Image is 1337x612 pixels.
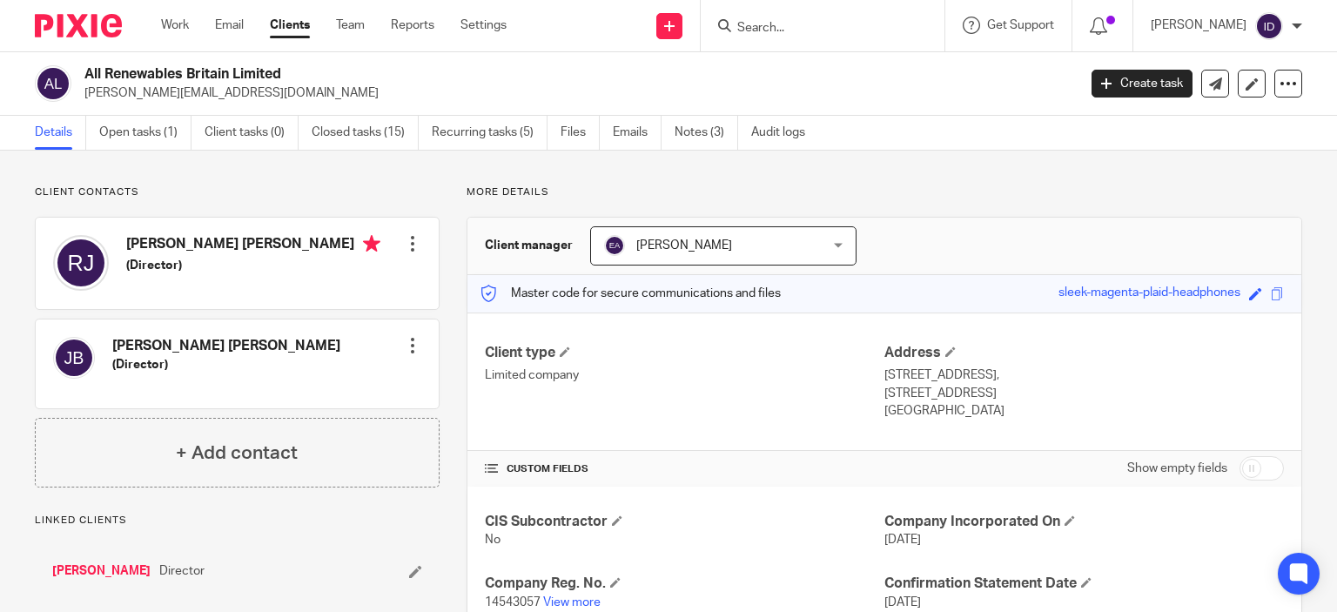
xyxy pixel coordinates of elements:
label: Show empty fields [1127,460,1227,477]
h2: All Renewables Britain Limited [84,65,870,84]
a: Work [161,17,189,34]
p: Limited company [485,367,884,384]
a: [PERSON_NAME] [52,562,151,580]
h3: Client manager [485,237,573,254]
p: [PERSON_NAME] [1151,17,1246,34]
p: Linked clients [35,514,440,528]
span: No [485,534,501,546]
h4: Address [884,344,1284,362]
img: svg%3E [53,337,95,379]
a: Recurring tasks (5) [432,116,548,150]
a: Team [336,17,365,34]
p: [GEOGRAPHIC_DATA] [884,402,1284,420]
i: Primary [363,235,380,252]
span: [DATE] [884,596,921,609]
img: svg%3E [35,65,71,102]
h4: Client type [485,344,884,362]
span: 14543057 [485,596,541,609]
a: Email [215,17,244,34]
a: Notes (3) [675,116,738,150]
img: svg%3E [604,235,625,256]
img: svg%3E [53,235,109,291]
p: [PERSON_NAME][EMAIL_ADDRESS][DOMAIN_NAME] [84,84,1065,102]
h4: Company Incorporated On [884,513,1284,531]
p: Client contacts [35,185,440,199]
a: Client tasks (0) [205,116,299,150]
h4: [PERSON_NAME] [PERSON_NAME] [112,337,340,355]
a: Audit logs [751,116,818,150]
span: Get Support [987,19,1054,31]
img: Pixie [35,14,122,37]
a: Create task [1092,70,1193,98]
a: Closed tasks (15) [312,116,419,150]
span: Director [159,562,205,580]
h4: CIS Subcontractor [485,513,884,531]
a: Details [35,116,86,150]
h4: CUSTOM FIELDS [485,462,884,476]
h5: (Director) [112,356,340,373]
div: sleek-magenta-plaid-headphones [1058,284,1240,304]
a: Reports [391,17,434,34]
p: [STREET_ADDRESS] [884,385,1284,402]
p: [STREET_ADDRESS], [884,367,1284,384]
h4: [PERSON_NAME] [PERSON_NAME] [126,235,380,257]
span: [PERSON_NAME] [636,239,732,252]
h4: Company Reg. No. [485,575,884,593]
a: Files [561,116,600,150]
input: Search [736,21,892,37]
h4: + Add contact [176,440,298,467]
a: Open tasks (1) [99,116,191,150]
h4: Confirmation Statement Date [884,575,1284,593]
p: More details [467,185,1302,199]
a: Settings [460,17,507,34]
a: Clients [270,17,310,34]
p: Master code for secure communications and files [480,285,781,302]
a: View more [543,596,601,609]
h5: (Director) [126,257,380,274]
a: Emails [613,116,662,150]
img: svg%3E [1255,12,1283,40]
span: [DATE] [884,534,921,546]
